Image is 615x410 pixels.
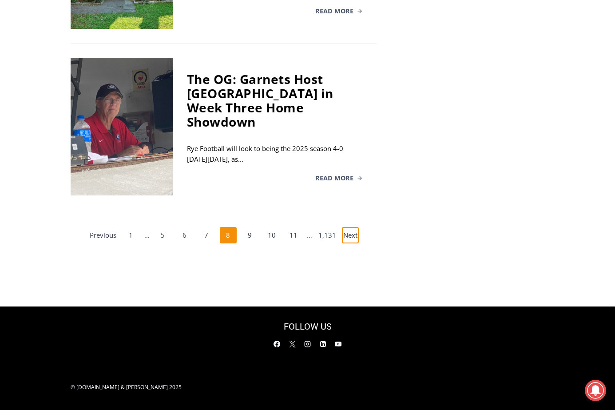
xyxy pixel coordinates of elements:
[187,143,363,164] div: Rye Football will look to being the 2025 season 4-0 [DATE][DATE], as...
[176,227,193,244] a: 6
[301,338,314,351] a: Instagram
[316,338,329,351] a: Linkedin
[144,228,150,243] span: …
[285,227,302,244] a: 11
[242,227,258,244] a: 9
[233,320,382,333] h2: FOLLOW US
[71,227,377,244] nav: Posts
[317,227,337,244] a: 1,131
[263,227,280,244] a: 10
[286,338,299,351] a: X
[198,227,215,244] a: 7
[315,8,353,14] span: Read More
[307,228,312,243] span: …
[155,227,171,244] a: 5
[315,8,363,14] a: Read More
[332,338,345,351] a: YouTube
[187,72,363,129] div: The OG: Garnets Host [GEOGRAPHIC_DATA] in Week Three Home Showdown
[315,175,353,181] span: Read More
[71,383,301,391] p: © [DOMAIN_NAME] & [PERSON_NAME] 2025
[270,338,284,351] a: Facebook
[89,227,117,244] a: Previous
[123,227,139,244] a: 1
[342,227,359,244] a: Next
[315,175,363,181] a: Read More
[220,227,237,244] span: 8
